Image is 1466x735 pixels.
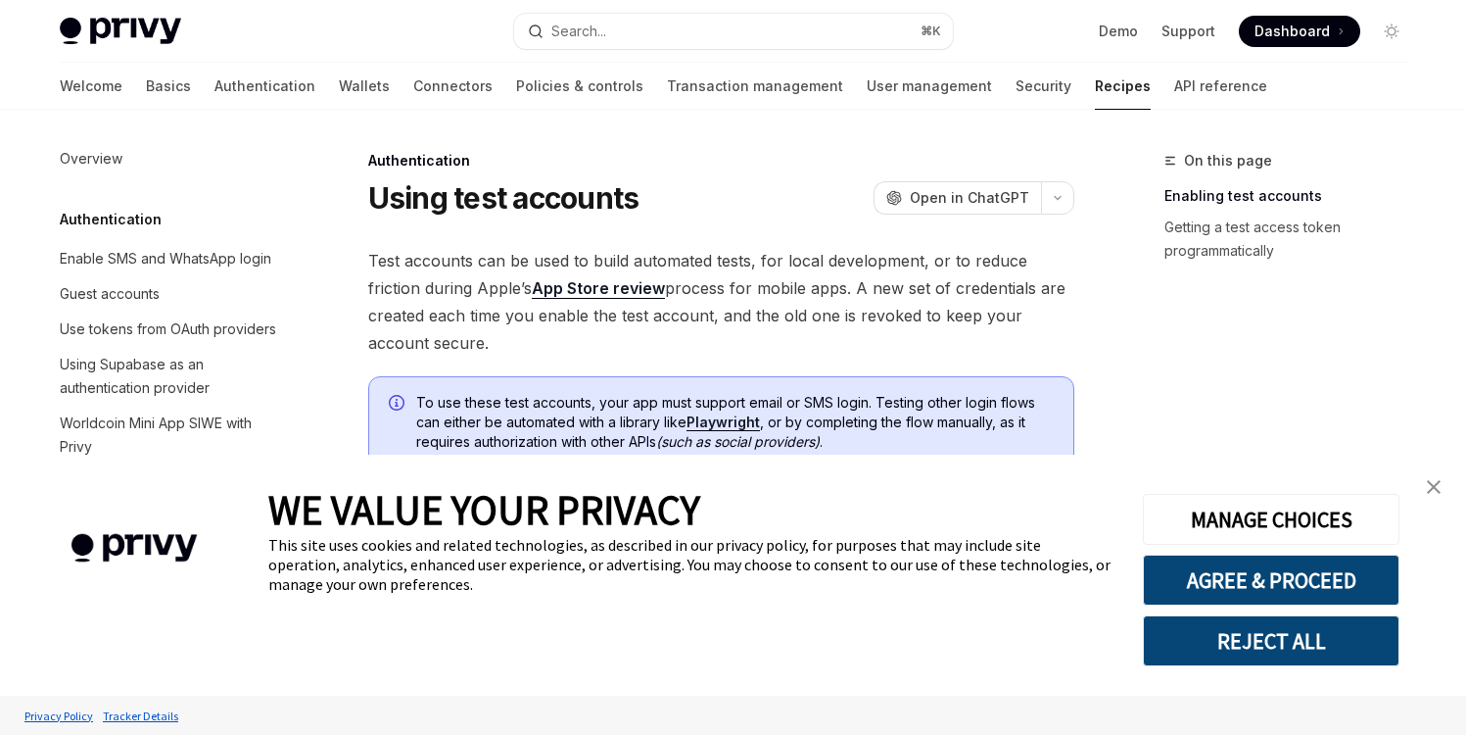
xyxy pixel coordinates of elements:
a: API reference [1174,63,1267,110]
a: Enable SMS and WhatsApp login [44,241,295,276]
a: User management [867,63,992,110]
a: Dashboard [1239,16,1360,47]
span: Test accounts can be used to build automated tests, for local development, or to reduce friction ... [368,247,1074,357]
div: Authentication [368,151,1074,171]
a: Playwright [686,414,760,431]
a: Wallets [339,63,390,110]
button: REJECT ALL [1143,615,1399,666]
div: Guest accounts [60,282,160,306]
em: (such as social providers) [656,433,820,450]
button: Toggle dark mode [1376,16,1407,47]
a: Policies & controls [516,63,643,110]
h5: Authentication [60,208,162,231]
a: App Store review [532,278,665,299]
a: Tracker Details [98,699,183,733]
a: Demo [1099,22,1138,41]
a: Use tokens from OAuth providers [44,312,295,347]
button: AGREE & PROCEED [1143,555,1399,606]
span: Dashboard [1254,22,1330,41]
button: Open in ChatGPT [874,181,1041,215]
svg: Info [389,395,408,415]
div: Worldcoin Mini App SIWE with Privy [60,412,283,459]
img: company logo [29,506,239,591]
button: MANAGE CHOICES [1143,494,1399,545]
a: Worldcoin Mini App SIWE with Privy [44,406,295,465]
span: On this page [1184,149,1272,172]
button: Open search [514,14,953,49]
a: Connectors [413,63,493,110]
div: Using Supabase as an authentication provider [60,353,283,400]
a: Support [1161,22,1215,41]
div: Use tokens from OAuth providers [60,318,276,341]
a: Privacy Policy [20,699,98,733]
span: Open in ChatGPT [910,188,1029,208]
div: Enable SMS and WhatsApp login [60,247,271,270]
span: ⌘ K [921,24,941,39]
a: Recipes [1095,63,1151,110]
a: Enabling test accounts [1164,180,1423,212]
a: Guest accounts [44,276,295,312]
a: Getting a test access token programmatically [1164,212,1423,267]
img: close banner [1427,480,1441,494]
a: Authentication [214,63,315,110]
a: Transaction management [667,63,843,110]
a: Overview [44,141,295,176]
span: To use these test accounts, your app must support email or SMS login. Testing other login flows c... [416,393,1054,452]
div: This site uses cookies and related technologies, as described in our privacy policy, for purposes... [268,535,1113,594]
h1: Using test accounts [368,180,639,216]
span: WE VALUE YOUR PRIVACY [268,484,700,535]
a: close banner [1414,467,1453,507]
a: Welcome [60,63,122,110]
a: Using Supabase as an authentication provider [44,347,295,406]
a: Basics [146,63,191,110]
div: Search... [551,20,606,43]
div: Overview [60,147,122,171]
a: Security [1016,63,1071,110]
img: light logo [60,18,181,45]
